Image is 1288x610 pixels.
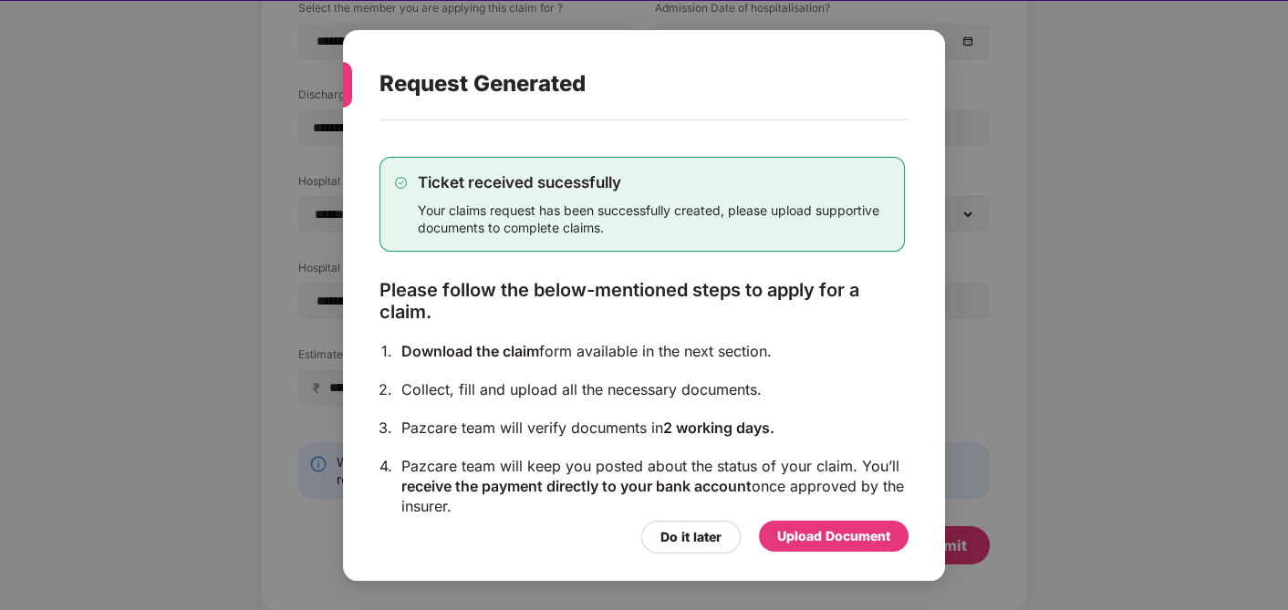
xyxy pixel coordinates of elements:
div: Pazcare team will verify documents in [401,417,905,437]
img: svg+xml;base64,PHN2ZyB4bWxucz0iaHR0cDovL3d3dy53My5vcmcvMjAwMC9zdmciIHdpZHRoPSIxMy4zMzMiIGhlaWdodD... [395,176,407,188]
div: 3. [379,417,392,437]
span: Download the claim [401,341,539,359]
span: 2 working days. [663,418,774,436]
div: Pazcare team will keep you posted about the status of your claim. You’ll once approved by the ins... [401,455,905,515]
div: Upload Document [777,525,890,545]
div: 4. [379,455,392,475]
div: 2. [379,378,392,398]
div: Collect, fill and upload all the necessary documents. [401,378,905,398]
div: form available in the next section. [401,340,905,360]
div: Your claims request has been successfully created, please upload supportive documents to complete... [418,201,889,235]
div: 1. [381,340,392,360]
div: Ticket received sucessfully [418,171,889,191]
div: Request Generated [379,48,865,119]
span: receive the payment directly to your bank account [401,476,752,494]
div: Please follow the below-mentioned steps to apply for a claim. [379,278,905,322]
div: Do it later [660,526,722,546]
